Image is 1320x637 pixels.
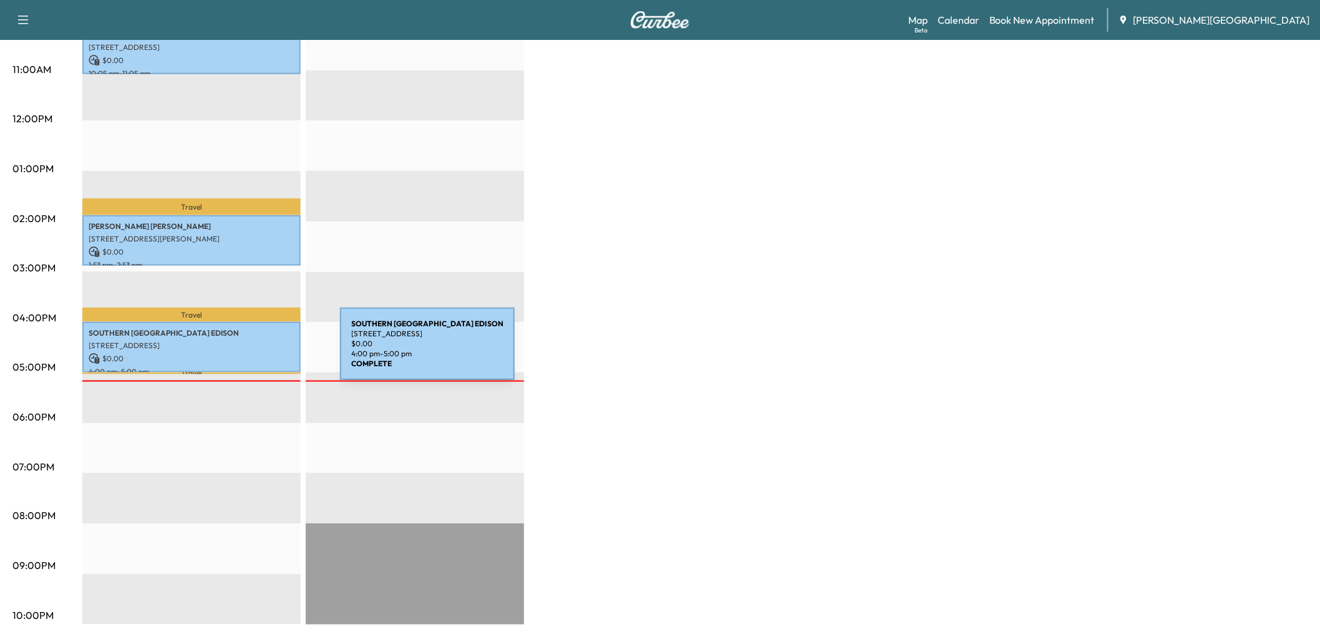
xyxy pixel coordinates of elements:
div: Beta [915,26,928,35]
p: Travel [82,308,301,322]
a: MapBeta [908,12,928,27]
p: 10:00PM [12,608,54,623]
p: 4:00 pm - 5:00 pm [89,367,294,377]
p: 01:00PM [12,161,54,176]
p: 12:00PM [12,111,52,126]
p: 04:00PM [12,310,56,325]
p: Travel [82,198,301,215]
p: [STREET_ADDRESS][PERSON_NAME] [89,234,294,244]
p: 1:53 pm - 2:53 pm [89,260,294,270]
p: 10:05 am - 11:05 am [89,69,294,79]
p: [STREET_ADDRESS] [89,341,294,351]
p: 05:00PM [12,359,56,374]
p: 07:00PM [12,459,54,474]
p: 03:00PM [12,260,56,275]
p: [STREET_ADDRESS] [89,42,294,52]
p: SOUTHERN [GEOGRAPHIC_DATA] EDISON [89,328,294,338]
span: [PERSON_NAME][GEOGRAPHIC_DATA] [1133,12,1310,27]
p: $ 0.00 [89,353,294,364]
p: 02:00PM [12,211,56,226]
p: 06:00PM [12,409,56,424]
p: 08:00PM [12,508,56,523]
p: $ 0.00 [89,246,294,258]
p: 09:00PM [12,558,56,573]
a: Calendar [938,12,979,27]
p: Travel [82,372,301,374]
p: 11:00AM [12,62,51,77]
p: $ 0.00 [89,55,294,66]
a: Book New Appointment [989,12,1095,27]
img: Curbee Logo [630,11,690,29]
p: [PERSON_NAME] [PERSON_NAME] [89,221,294,231]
